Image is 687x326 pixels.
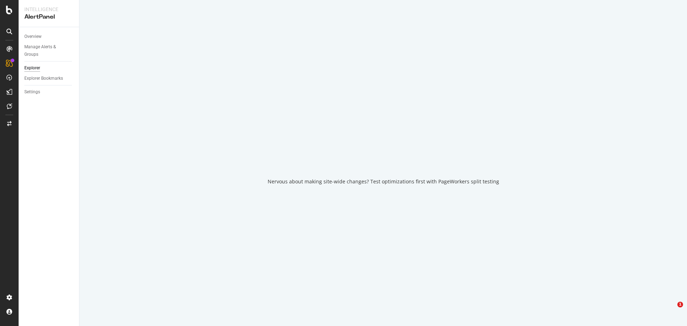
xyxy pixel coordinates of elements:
div: Nervous about making site-wide changes? Test optimizations first with PageWorkers split testing [268,178,499,185]
a: Settings [24,88,74,96]
div: Overview [24,33,42,40]
a: Manage Alerts & Groups [24,43,74,58]
iframe: Intercom live chat [663,302,680,319]
div: Intelligence [24,6,73,13]
div: AlertPanel [24,13,73,21]
div: Manage Alerts & Groups [24,43,67,58]
a: Explorer [24,64,74,72]
div: Settings [24,88,40,96]
div: Explorer Bookmarks [24,75,63,82]
a: Overview [24,33,74,40]
span: 1 [677,302,683,307]
div: Explorer [24,64,40,72]
div: animation [357,141,409,167]
a: Explorer Bookmarks [24,75,74,82]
